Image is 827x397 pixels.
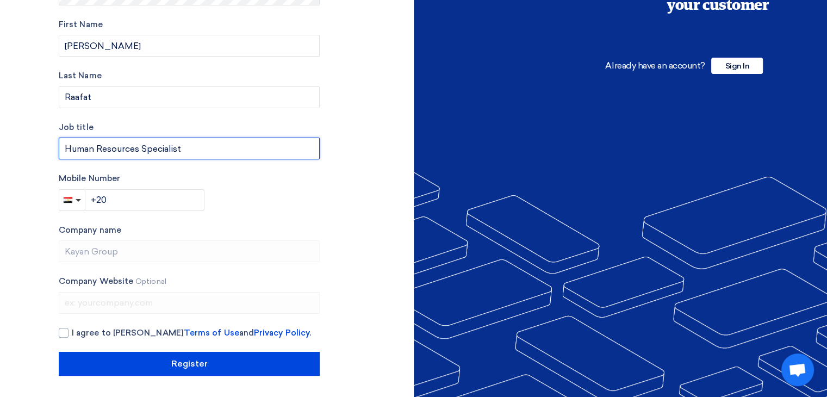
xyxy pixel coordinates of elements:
input: ex: yourcompany.com [59,292,320,314]
input: Enter your job title... [59,138,320,159]
label: First Name [59,18,320,31]
span: I agree to [PERSON_NAME] and . [72,327,311,339]
a: Sign In [711,60,763,71]
input: Enter your first name... [59,35,320,57]
label: Company Website [59,275,320,288]
span: Optional [135,277,166,286]
input: Register [59,352,320,376]
label: Company name [59,224,320,237]
label: Last Name [59,70,320,82]
span: Sign In [711,58,763,74]
a: Terms of Use [184,328,239,338]
label: Mobile Number [59,172,320,185]
span: Already have an account? [605,60,705,71]
input: Enter your company name... [59,240,320,262]
div: Open chat [781,353,814,386]
a: Privacy Policy [254,328,309,338]
label: Job title [59,121,320,134]
input: Enter phone number... [85,189,204,211]
input: Last Name... [59,86,320,108]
